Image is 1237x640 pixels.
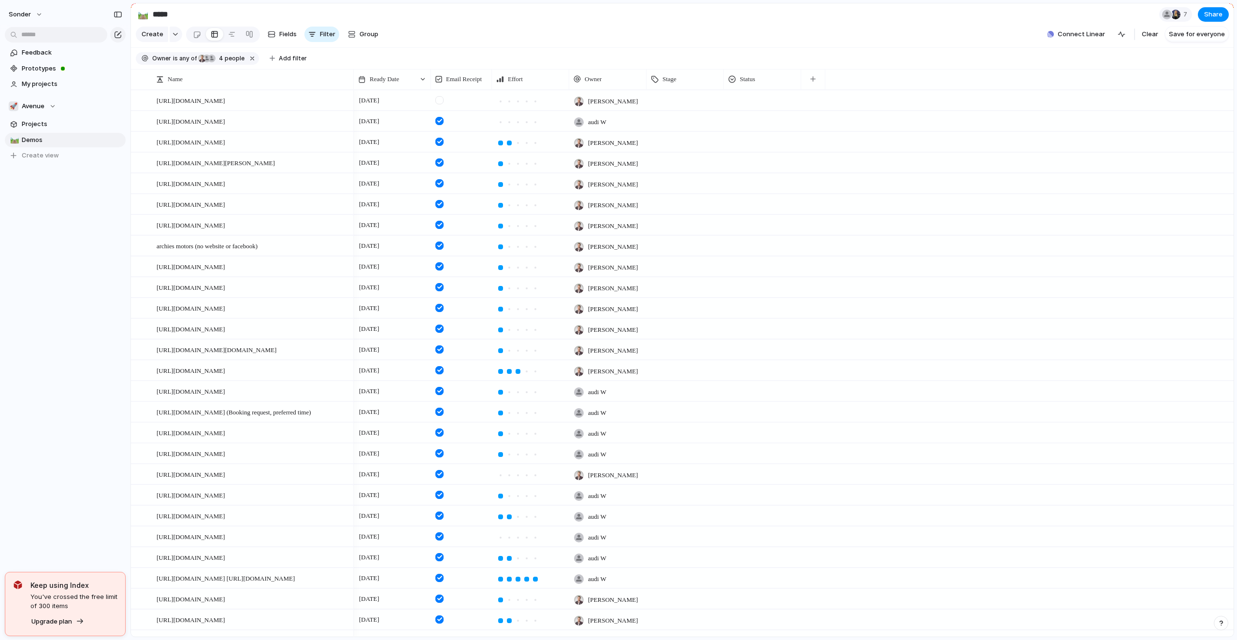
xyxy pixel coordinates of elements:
[662,74,676,84] span: Stage
[157,302,225,313] span: [URL][DOMAIN_NAME]
[588,263,638,272] span: [PERSON_NAME]
[588,408,606,418] span: audi W
[588,97,638,106] span: [PERSON_NAME]
[357,302,382,314] span: [DATE]
[588,554,606,563] span: audi W
[279,29,297,39] span: Fields
[157,323,225,334] span: [URL][DOMAIN_NAME]
[588,117,606,127] span: audi W
[157,261,225,272] span: [URL][DOMAIN_NAME]
[5,45,126,60] a: Feedback
[357,282,382,293] span: [DATE]
[588,242,638,252] span: [PERSON_NAME]
[1043,27,1109,42] button: Connect Linear
[31,617,72,626] span: Upgrade plan
[157,531,225,542] span: [URL][DOMAIN_NAME]
[588,221,638,231] span: [PERSON_NAME]
[588,304,638,314] span: [PERSON_NAME]
[216,54,245,63] span: people
[357,95,382,106] span: [DATE]
[135,7,151,22] button: 🛤️
[357,385,382,397] span: [DATE]
[304,27,339,42] button: Filter
[157,178,225,189] span: [URL][DOMAIN_NAME]
[168,74,183,84] span: Name
[157,510,225,521] span: [URL][DOMAIN_NAME]
[357,531,382,542] span: [DATE]
[357,219,382,231] span: [DATE]
[343,27,383,42] button: Group
[157,219,225,230] span: [URL][DOMAIN_NAME]
[216,55,225,62] span: 4
[157,365,225,376] span: [URL][DOMAIN_NAME]
[157,448,225,459] span: [URL][DOMAIN_NAME]
[370,74,399,84] span: Ready Date
[157,406,311,417] span: [URL][DOMAIN_NAME] (Booking request, preferred time)
[5,99,126,114] button: 🚀Avenue
[588,574,606,584] span: audi W
[9,135,18,145] button: 🛤️
[142,29,163,39] span: Create
[138,8,148,21] div: 🛤️
[22,119,122,129] span: Projects
[588,325,638,335] span: [PERSON_NAME]
[357,406,382,418] span: [DATE]
[357,614,382,626] span: [DATE]
[5,77,126,91] a: My projects
[279,54,307,63] span: Add filter
[357,552,382,563] span: [DATE]
[22,101,44,111] span: Avenue
[157,282,225,293] span: [URL][DOMAIN_NAME]
[1198,7,1229,22] button: Share
[157,344,276,355] span: [URL][DOMAIN_NAME][DOMAIN_NAME]
[173,54,178,63] span: is
[588,491,606,501] span: audi W
[157,593,225,604] span: [URL][DOMAIN_NAME]
[157,572,295,583] span: [URL][DOMAIN_NAME] [URL][DOMAIN_NAME]
[588,429,606,439] span: audi W
[22,64,122,73] span: Prototypes
[157,199,225,210] span: [URL][DOMAIN_NAME]
[9,10,31,19] span: sonder
[171,53,199,64] button: isany of
[1204,10,1223,19] span: Share
[157,614,225,625] span: [URL][DOMAIN_NAME]
[588,512,606,522] span: audi W
[4,7,48,22] button: sonder
[157,552,225,563] span: [URL][DOMAIN_NAME]
[588,616,638,626] span: [PERSON_NAME]
[357,593,382,605] span: [DATE]
[29,615,87,628] button: Upgrade plan
[198,53,246,64] button: 4 people
[157,115,225,127] span: [URL][DOMAIN_NAME]
[5,133,126,147] a: 🛤️Demos
[357,365,382,376] span: [DATE]
[360,29,378,39] span: Group
[588,159,638,169] span: [PERSON_NAME]
[5,117,126,131] a: Projects
[157,385,225,397] span: [URL][DOMAIN_NAME]
[508,74,523,84] span: Effort
[10,134,17,145] div: 🛤️
[5,148,126,163] button: Create view
[157,427,225,438] span: [URL][DOMAIN_NAME]
[588,470,638,480] span: [PERSON_NAME]
[588,450,606,459] span: audi W
[740,74,755,84] span: Status
[588,387,606,397] span: audi W
[357,240,382,252] span: [DATE]
[157,489,225,500] span: [URL][DOMAIN_NAME]
[588,533,606,542] span: audi W
[22,48,122,57] span: Feedback
[588,180,638,189] span: [PERSON_NAME]
[357,510,382,522] span: [DATE]
[357,115,382,127] span: [DATE]
[588,595,638,605] span: [PERSON_NAME]
[1058,29,1105,39] span: Connect Linear
[357,157,382,169] span: [DATE]
[1169,29,1225,39] span: Save for everyone
[178,54,197,63] span: any of
[1165,27,1229,42] button: Save for everyone
[30,592,117,611] span: You've crossed the free limit of 300 items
